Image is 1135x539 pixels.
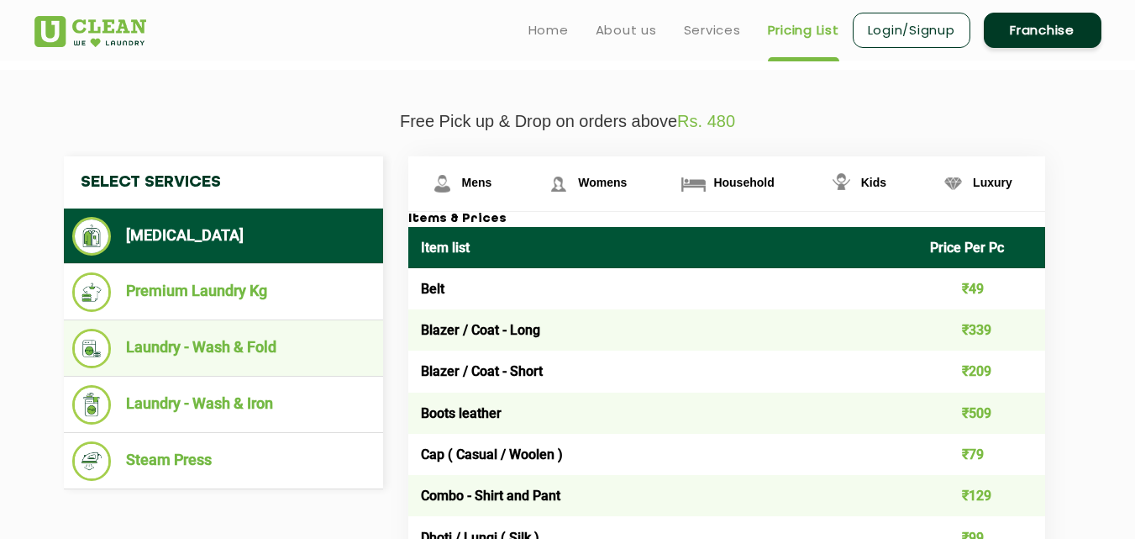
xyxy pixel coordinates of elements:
td: ₹339 [917,309,1045,351]
a: Services [684,20,741,40]
a: Franchise [984,13,1101,48]
li: Laundry - Wash & Iron [72,385,375,425]
h4: Select Services [64,156,383,209]
span: Household [713,176,774,189]
td: ₹129 [917,475,1045,516]
span: Womens [578,176,627,189]
li: [MEDICAL_DATA] [72,217,375,256]
td: ₹49 [917,268,1045,309]
img: Laundry - Wash & Iron [72,385,112,425]
img: UClean Laundry and Dry Cleaning [34,16,146,47]
span: Kids [861,176,886,189]
span: Luxury [973,176,1012,189]
img: Steam Press [72,441,112,481]
img: Dry Cleaning [72,217,112,256]
a: Login/Signup [853,13,970,48]
a: Home [528,20,569,40]
img: Womens [544,169,573,198]
img: Household [679,169,708,198]
li: Premium Laundry Kg [72,272,375,312]
img: Laundry - Wash & Fold [72,329,112,368]
a: About us [596,20,657,40]
td: ₹209 [917,351,1045,392]
span: Mens [462,176,492,189]
img: Luxury [938,169,968,198]
td: Blazer / Coat - Short [408,351,918,392]
li: Laundry - Wash & Fold [72,329,375,368]
p: Free Pick up & Drop on orders above [34,112,1101,131]
td: Cap ( Casual / Woolen ) [408,434,918,475]
img: Premium Laundry Kg [72,272,112,312]
td: Combo - Shirt and Pant [408,475,918,516]
span: Rs. 480 [677,112,735,130]
td: ₹79 [917,434,1045,475]
h3: Items & Prices [408,212,1045,227]
a: Pricing List [768,20,839,40]
td: Belt [408,268,918,309]
img: Mens [428,169,457,198]
td: Blazer / Coat - Long [408,309,918,351]
th: Item list [408,227,918,268]
li: Steam Press [72,441,375,481]
td: Boots leather [408,393,918,434]
td: ₹509 [917,393,1045,434]
img: Kids [827,169,856,198]
th: Price Per Pc [917,227,1045,268]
